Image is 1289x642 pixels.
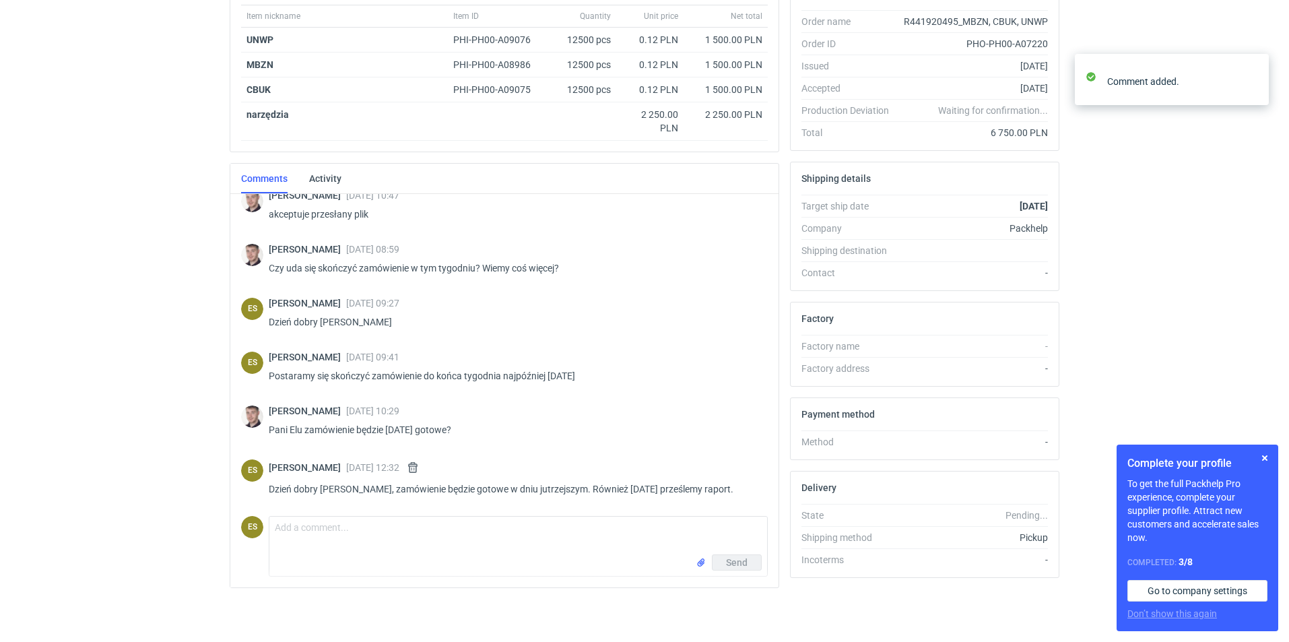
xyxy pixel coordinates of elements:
img: Maciej Sikora [241,190,263,212]
span: [DATE] 09:27 [346,298,399,309]
a: Activity [309,164,341,193]
div: Factory name [801,340,900,353]
button: Send [712,554,762,571]
div: Elżbieta Sybilska [241,516,263,538]
em: Waiting for confirmation... [938,104,1048,117]
p: Dzień dobry [PERSON_NAME] [269,314,757,330]
span: [PERSON_NAME] [269,190,346,201]
h2: Payment method [801,409,875,420]
div: Accepted [801,82,900,95]
p: Pani Elu zamówienie będzie [DATE] gotowe? [269,422,757,438]
div: Shipping destination [801,244,900,257]
div: Pickup [900,531,1048,544]
p: Postaramy się skończyć zamówienie do końca tygodnia najpóźniej [DATE] [269,368,757,384]
div: Elżbieta Sybilska [241,298,263,320]
div: Contact [801,266,900,280]
div: Elżbieta Sybilska [241,459,263,482]
strong: [DATE] [1020,201,1048,212]
div: [DATE] [900,59,1048,73]
p: Dzień dobry [PERSON_NAME], zamówienie będzie gotowe w dniu jutrzejszym. Również [DATE] prześlemy ... [269,481,757,497]
div: 12500 pcs [549,53,616,77]
figcaption: ES [241,298,263,320]
figcaption: ES [241,516,263,538]
button: close [1249,74,1258,88]
div: 2 250.00 PLN [689,108,762,121]
div: - [900,362,1048,375]
span: [PERSON_NAME] [269,352,346,362]
div: 0.12 PLN [622,83,678,96]
div: Target ship date [801,199,900,213]
span: Net total [731,11,762,22]
span: Quantity [580,11,611,22]
button: Skip for now [1257,450,1273,466]
div: 2 250.00 PLN [622,108,678,135]
span: Send [726,558,748,567]
div: 1 500.00 PLN [689,83,762,96]
h2: Shipping details [801,173,871,184]
div: 0.12 PLN [622,58,678,71]
div: 12500 pcs [549,28,616,53]
p: akceptuje przesłany plik [269,206,757,222]
div: Elżbieta Sybilska [241,352,263,374]
div: PHO-PH00-A07220 [900,37,1048,51]
div: 1 500.00 PLN [689,58,762,71]
div: 6 750.00 PLN [900,126,1048,139]
div: PHI-PH00-A08986 [453,58,543,71]
a: MBZN [246,59,273,70]
div: Issued [801,59,900,73]
div: 12500 pcs [549,77,616,102]
div: Production Deviation [801,104,900,117]
p: To get the full Packhelp Pro experience, complete your supplier profile. Attract new customers an... [1127,477,1267,544]
div: - [900,266,1048,280]
div: Company [801,222,900,235]
span: [PERSON_NAME] [269,406,346,416]
div: Method [801,435,900,449]
div: Total [801,126,900,139]
span: [DATE] 12:32 [346,462,399,473]
h1: Complete your profile [1127,455,1267,472]
strong: UNWP [246,34,273,45]
span: Item nickname [246,11,300,22]
div: Completed: [1127,555,1267,569]
figcaption: ES [241,352,263,374]
div: PHI-PH00-A09075 [453,83,543,96]
strong: narzędzia [246,109,289,120]
span: [PERSON_NAME] [269,298,346,309]
h2: Delivery [801,482,836,493]
img: Maciej Sikora [241,406,263,428]
a: Comments [241,164,288,193]
div: - [900,435,1048,449]
a: Go to company settings [1127,580,1267,602]
p: Czy uda się skończyć zamówienie w tym tygodniu? Wiemy coś więcej? [269,260,757,276]
div: 1 500.00 PLN [689,33,762,46]
span: [DATE] 10:29 [346,406,399,416]
div: Order ID [801,37,900,51]
div: PHI-PH00-A09076 [453,33,543,46]
span: [DATE] 09:41 [346,352,399,362]
span: [PERSON_NAME] [269,244,346,255]
div: Packhelp [900,222,1048,235]
span: [DATE] 10:47 [346,190,399,201]
h2: Factory [801,313,834,324]
div: Factory address [801,362,900,375]
div: Order name [801,15,900,28]
div: - [900,340,1048,353]
span: [PERSON_NAME] [269,462,346,473]
em: Pending... [1005,510,1048,521]
div: Shipping method [801,531,900,544]
div: R441920495_MBZN, CBUK, UNWP [900,15,1048,28]
strong: CBUK [246,84,271,95]
div: Incoterms [801,553,900,567]
button: Don’t show this again [1127,607,1217,620]
div: - [900,553,1048,567]
span: Unit price [644,11,678,22]
figcaption: ES [241,459,263,482]
strong: 3 / 8 [1179,556,1193,567]
div: 0.12 PLN [622,33,678,46]
img: Maciej Sikora [241,244,263,266]
span: [DATE] 08:59 [346,244,399,255]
